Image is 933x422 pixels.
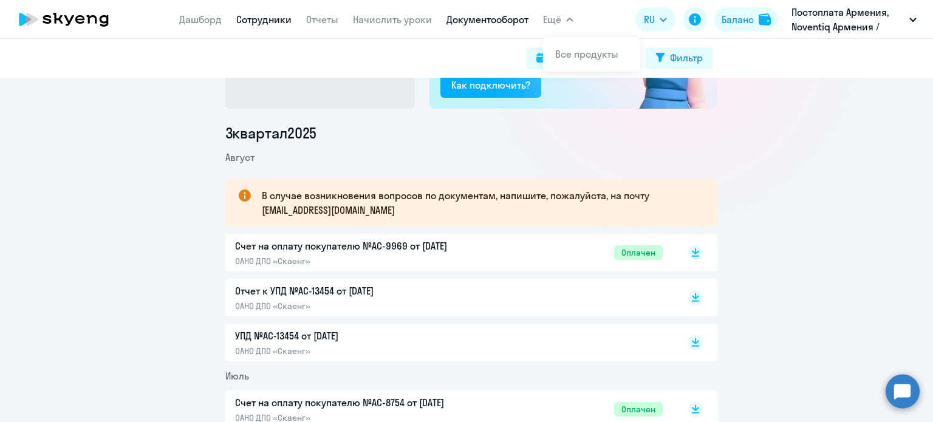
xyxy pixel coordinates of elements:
[262,188,695,217] p: В случае возникновения вопросов по документам, напишите, пожалуйста, на почту [EMAIL_ADDRESS][DOM...
[451,78,530,92] div: Как подключить?
[225,151,255,163] span: Август
[646,47,713,69] button: Фильтр
[179,13,222,26] a: Дашборд
[543,7,573,32] button: Ещё
[235,284,490,298] p: Отчет к УПД №AC-13454 от [DATE]
[446,13,528,26] a: Документооборот
[714,7,778,32] button: Балансbalance
[614,245,663,260] span: Оплачен
[235,328,490,343] p: УПД №AC-13454 от [DATE]
[791,5,904,34] p: Постоплата Армения, Noventiq Армения / Softline Армения
[644,12,655,27] span: RU
[635,7,675,32] button: RU
[440,73,541,98] button: Как подключить?
[225,370,249,382] span: Июль
[759,13,771,26] img: balance
[306,13,338,26] a: Отчеты
[353,13,432,26] a: Начислить уроки
[543,12,561,27] span: Ещё
[235,328,663,356] a: УПД №AC-13454 от [DATE]ОАНО ДПО «Скаенг»
[235,395,490,410] p: Счет на оплату покупателю №AC-8754 от [DATE]
[235,345,490,356] p: ОАНО ДПО «Скаенг»
[722,12,754,27] div: Баланс
[235,239,490,253] p: Счет на оплату покупателю №AC-9969 от [DATE]
[235,239,663,267] a: Счет на оплату покупателю №AC-9969 от [DATE]ОАНО ДПО «Скаенг»Оплачен
[670,50,703,65] div: Фильтр
[236,13,292,26] a: Сотрудники
[527,47,638,69] button: Поиск за период
[555,48,618,60] a: Все продукты
[614,402,663,417] span: Оплачен
[785,5,923,34] button: Постоплата Армения, Noventiq Армения / Softline Армения
[235,256,490,267] p: ОАНО ДПО «Скаенг»
[235,284,663,311] a: Отчет к УПД №AC-13454 от [DATE]ОАНО ДПО «Скаенг»
[235,301,490,311] p: ОАНО ДПО «Скаенг»
[225,123,717,143] li: 3 квартал 2025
